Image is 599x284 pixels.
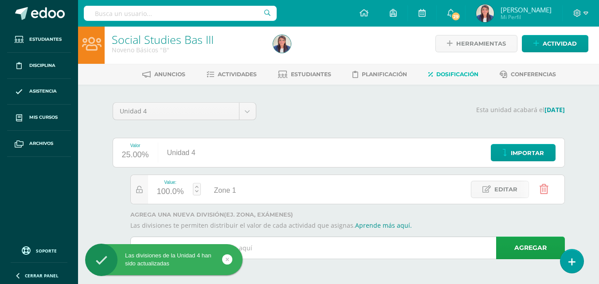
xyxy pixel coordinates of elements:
span: Archivos [29,140,53,147]
h1: Social Studies Bas III [112,33,262,46]
span: [PERSON_NAME] [501,5,552,14]
div: 25.00% [122,148,149,162]
span: Mi Perfil [501,13,552,21]
span: Importar [511,145,544,161]
div: Unidad 4 [158,138,204,167]
span: Estudiantes [291,71,331,78]
span: 29 [451,12,461,21]
a: Archivos [7,131,71,157]
span: Unidad 4 [120,103,232,120]
a: Planificación [352,67,407,82]
a: Soporte [11,244,67,256]
a: Mis cursos [7,105,71,131]
a: Actividades [207,67,257,82]
div: 100.0% [157,185,184,199]
a: Agregar [496,237,565,259]
div: Valor [122,143,149,148]
img: 64f220a76ce8a7c8a2fce748c524eb74.png [273,35,291,53]
a: Unidad 4 [113,103,256,120]
span: Actividades [218,71,257,78]
a: Estudiantes [7,27,71,53]
a: Disciplina [7,53,71,79]
span: Asistencia [29,88,57,95]
a: Herramientas [435,35,517,52]
a: Importar [491,144,556,161]
a: Anuncios [142,67,185,82]
span: Editar [494,181,517,198]
input: Busca un usuario... [84,6,277,21]
span: Mis cursos [29,114,58,121]
p: Esta unidad acabará el [267,106,565,114]
strong: (ej. Zona, Exámenes) [224,211,293,218]
label: Agrega una nueva división [130,211,565,218]
a: Aprende más aquí. [355,221,412,230]
a: Asistencia [7,79,71,105]
span: Actividad [543,35,577,52]
span: Dosificación [436,71,478,78]
a: Estudiantes [278,67,331,82]
a: Actividad [522,35,588,52]
span: Disciplina [29,62,55,69]
div: Las divisiones de la Unidad 4 han sido actualizadas [85,252,243,268]
span: Soporte [36,248,57,254]
div: Noveno Básicos 'B' [112,46,262,54]
p: Las divisiones te permiten distribuir el valor de cada actividad que asignas. [130,222,565,230]
span: Anuncios [154,71,185,78]
span: Estudiantes [29,36,62,43]
div: Value: [157,180,184,185]
a: Social Studies Bas III [112,32,214,47]
strong: [DATE] [544,105,565,114]
span: Zone 1 [214,187,236,194]
span: Cerrar panel [25,272,59,279]
span: Planificación [362,71,407,78]
a: Conferencias [500,67,556,82]
img: 64f220a76ce8a7c8a2fce748c524eb74.png [476,4,494,22]
span: Herramientas [456,35,506,52]
a: Dosificación [428,67,478,82]
input: Escribe el nombre de la división aquí [131,237,564,259]
span: Conferencias [511,71,556,78]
